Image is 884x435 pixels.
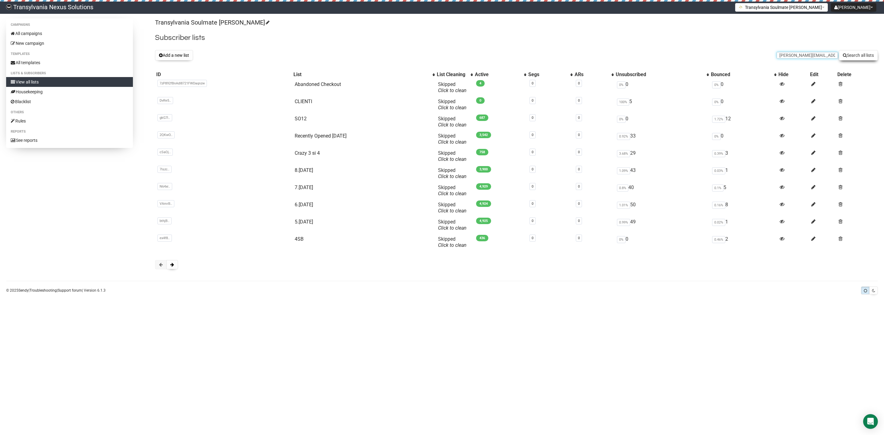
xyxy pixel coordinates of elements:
[710,199,777,216] td: 8
[157,235,172,242] span: ex4f8..
[712,99,721,106] span: 0%
[438,133,467,145] span: Skipped
[712,116,725,123] span: 1.72%
[578,150,580,154] a: 0
[156,72,291,78] div: ID
[863,414,878,429] div: Open Intercom Messenger
[578,219,580,223] a: 0
[711,72,771,78] div: Bounced
[476,166,491,173] span: 3,900
[615,234,710,251] td: 0
[532,184,533,188] a: 0
[438,99,467,111] span: Skipped
[836,70,878,79] th: Delete: No sort applied, sorting is disabled
[532,167,533,171] a: 0
[6,29,133,38] a: All campaigns
[475,72,521,78] div: Active
[710,130,777,148] td: 0
[155,32,878,43] h2: Subscriber lists
[837,72,877,78] div: Delete
[476,80,485,87] span: 4
[532,236,533,240] a: 0
[438,236,467,248] span: Skipped
[438,150,467,162] span: Skipped
[578,236,580,240] a: 0
[710,182,777,199] td: 5
[438,105,467,111] a: Click to clean
[476,200,491,207] span: 4,924
[532,150,533,154] a: 0
[617,133,630,140] span: 0.92%
[6,87,133,97] a: Housekeeping
[476,149,488,155] span: 758
[578,99,580,103] a: 0
[615,216,710,234] td: 49
[528,72,567,78] div: Segs
[155,70,292,79] th: ID: No sort applied, sorting is disabled
[295,99,312,104] a: CLIENTI
[710,216,777,234] td: 1
[436,70,474,79] th: List Cleaning: No sort applied, activate to apply an ascending sort
[58,288,82,293] a: Support forum
[710,70,777,79] th: Bounced: No sort applied, activate to apply an ascending sort
[532,202,533,206] a: 0
[615,113,710,130] td: 0
[295,236,304,242] a: 4SB
[18,288,29,293] a: Sendy
[157,200,174,207] span: VAmrB..
[438,87,467,93] a: Click to clean
[527,70,573,79] th: Segs: No sort applied, activate to apply an ascending sort
[476,218,491,224] span: 4,925
[6,70,133,77] li: Lists & subscribers
[712,202,725,209] span: 0.16%
[438,116,467,128] span: Skipped
[476,115,488,121] span: 687
[295,150,320,156] a: Crazy 3 si 4
[615,199,710,216] td: 50
[615,96,710,113] td: 5
[6,97,133,107] a: Blacklist
[295,167,313,173] a: 8.[DATE]
[532,219,533,223] a: 0
[712,219,725,226] span: 0.02%
[476,183,491,190] span: 4,929
[438,219,467,231] span: Skipped
[157,114,172,121] span: gkG7l..
[438,242,467,248] a: Click to clean
[157,97,173,104] span: DvRe5..
[809,70,836,79] th: Edit: No sort applied, sorting is disabled
[712,236,725,243] span: 0.46%
[573,70,615,79] th: ARs: No sort applied, activate to apply an ascending sort
[617,236,626,243] span: 0%
[712,184,723,192] span: 0.1%
[292,70,436,79] th: List: No sort applied, activate to apply an ascending sort
[6,21,133,29] li: Campaigns
[615,182,710,199] td: 40
[710,96,777,113] td: 0
[615,70,710,79] th: Unsubscribed: No sort applied, activate to apply an ascending sort
[476,97,485,104] span: 0
[615,79,710,96] td: 0
[617,81,626,88] span: 0%
[532,116,533,120] a: 0
[615,148,710,165] td: 29
[712,167,725,174] span: 0.03%
[6,4,12,10] img: 586cc6b7d8bc403f0c61b981d947c989
[617,219,630,226] span: 0.99%
[476,132,491,138] span: 3,542
[615,165,710,182] td: 43
[438,173,467,179] a: Click to clean
[438,208,467,214] a: Click to clean
[438,122,467,128] a: Click to clean
[295,116,307,122] a: SO12
[839,50,878,60] button: Search all lists
[710,79,777,96] td: 0
[617,202,630,209] span: 1.01%
[438,191,467,196] a: Click to clean
[578,133,580,137] a: 0
[578,184,580,188] a: 0
[712,133,721,140] span: 0%
[831,3,876,12] button: [PERSON_NAME]
[6,77,133,87] a: View all lists
[778,72,808,78] div: Hide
